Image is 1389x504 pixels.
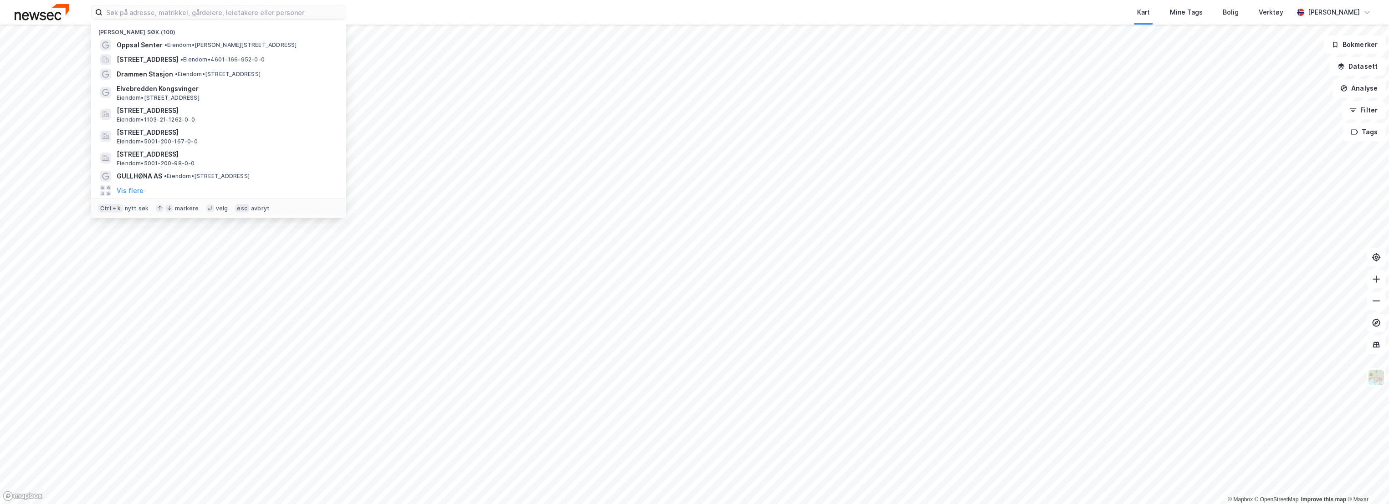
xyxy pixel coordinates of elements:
[117,94,200,102] span: Eiendom • [STREET_ADDRESS]
[117,83,335,94] span: Elvebredden Kongsvinger
[1368,369,1385,386] img: Z
[164,173,250,180] span: Eiendom • [STREET_ADDRESS]
[117,54,179,65] span: [STREET_ADDRESS]
[3,491,43,501] a: Mapbox homepage
[1342,101,1385,119] button: Filter
[175,71,261,78] span: Eiendom • [STREET_ADDRESS]
[164,41,167,48] span: •
[164,173,167,179] span: •
[1228,496,1253,503] a: Mapbox
[117,105,335,116] span: [STREET_ADDRESS]
[117,160,195,167] span: Eiendom • 5001-200-98-0-0
[251,205,270,212] div: avbryt
[15,4,69,20] img: newsec-logo.f6e21ccffca1b3a03d2d.png
[164,41,297,49] span: Eiendom • [PERSON_NAME][STREET_ADDRESS]
[1223,7,1239,18] div: Bolig
[175,71,178,77] span: •
[175,205,199,212] div: markere
[117,40,163,51] span: Oppsal Senter
[180,56,183,63] span: •
[1343,460,1389,504] div: Kontrollprogram for chat
[1343,123,1385,141] button: Tags
[1301,496,1346,503] a: Improve this map
[1170,7,1203,18] div: Mine Tags
[235,204,249,213] div: esc
[1333,79,1385,97] button: Analyse
[117,69,173,80] span: Drammen Stasjon
[103,5,346,19] input: Søk på adresse, matrikkel, gårdeiere, leietakere eller personer
[98,204,123,213] div: Ctrl + k
[117,185,144,196] button: Vis flere
[117,171,162,182] span: GULLHØNA AS
[117,116,195,123] span: Eiendom • 1103-21-1262-0-0
[91,21,346,38] div: [PERSON_NAME] søk (100)
[1308,7,1360,18] div: [PERSON_NAME]
[117,127,335,138] span: [STREET_ADDRESS]
[216,205,228,212] div: velg
[1137,7,1150,18] div: Kart
[117,149,335,160] span: [STREET_ADDRESS]
[1255,496,1299,503] a: OpenStreetMap
[117,138,198,145] span: Eiendom • 5001-200-167-0-0
[1330,57,1385,76] button: Datasett
[180,56,265,63] span: Eiendom • 4601-166-952-0-0
[1259,7,1283,18] div: Verktøy
[1343,460,1389,504] iframe: Chat Widget
[1324,36,1385,54] button: Bokmerker
[125,205,149,212] div: nytt søk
